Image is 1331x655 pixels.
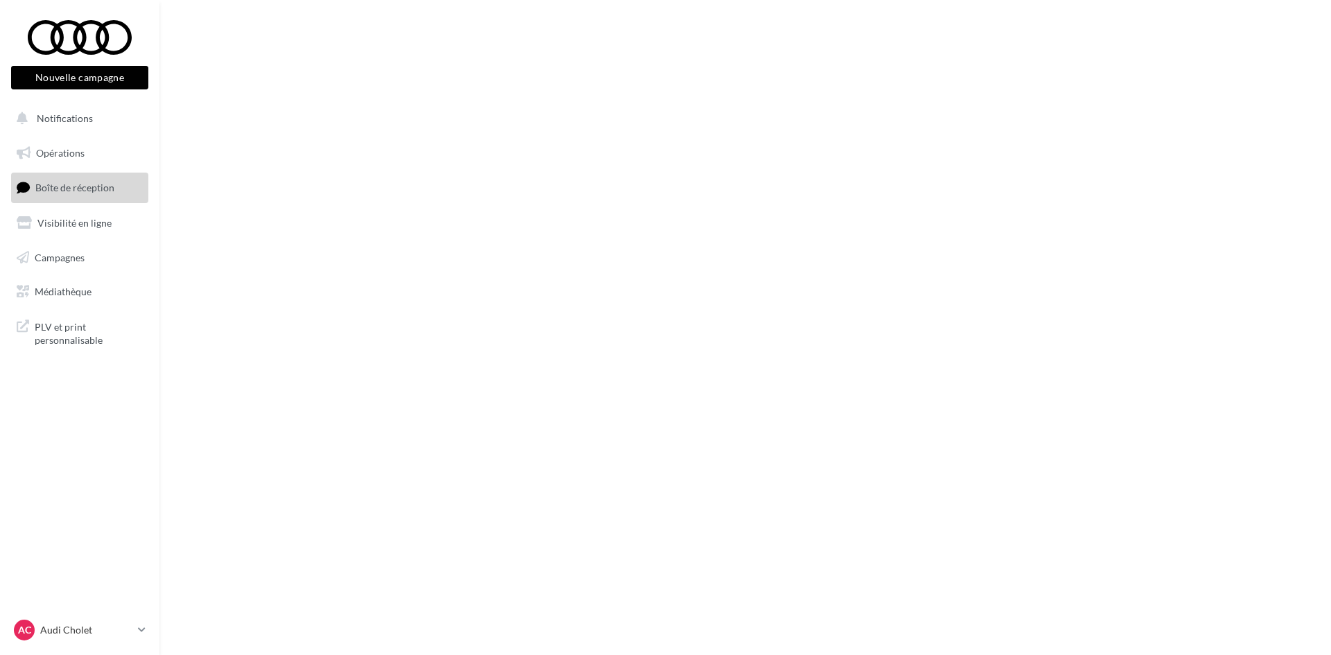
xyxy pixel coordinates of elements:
[40,623,132,637] p: Audi Cholet
[11,66,148,89] button: Nouvelle campagne
[8,104,146,133] button: Notifications
[8,209,151,238] a: Visibilité en ligne
[8,243,151,272] a: Campagnes
[18,623,31,637] span: AC
[37,112,93,124] span: Notifications
[8,139,151,168] a: Opérations
[37,217,112,229] span: Visibilité en ligne
[35,286,92,297] span: Médiathèque
[35,317,143,347] span: PLV et print personnalisable
[8,277,151,306] a: Médiathèque
[35,182,114,193] span: Boîte de réception
[8,173,151,202] a: Boîte de réception
[11,617,148,643] a: AC Audi Cholet
[8,312,151,353] a: PLV et print personnalisable
[35,251,85,263] span: Campagnes
[36,147,85,159] span: Opérations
